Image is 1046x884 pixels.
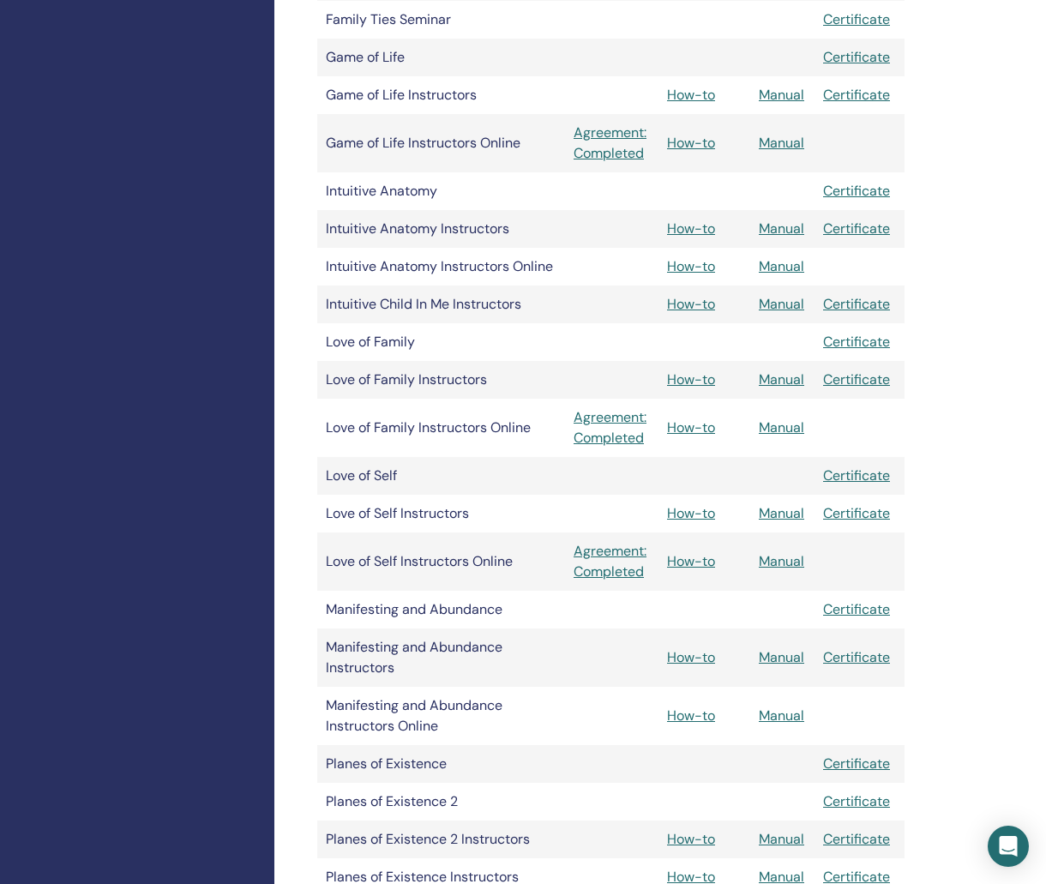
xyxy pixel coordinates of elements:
td: Planes of Existence 2 [317,783,565,821]
td: Manifesting and Abundance Instructors Online [317,687,565,745]
a: How-to [667,86,715,104]
td: Intuitive Child In Me Instructors [317,286,565,323]
a: Certificate [823,830,890,848]
a: Manual [759,418,804,436]
a: How-to [667,134,715,152]
a: Certificate [823,504,890,522]
a: Manual [759,648,804,666]
td: Planes of Existence [317,745,565,783]
td: Intuitive Anatomy Instructors [317,210,565,248]
td: Manifesting and Abundance Instructors [317,628,565,687]
a: How-to [667,257,715,275]
a: How-to [667,552,715,570]
td: Intuitive Anatomy Instructors Online [317,248,565,286]
td: Love of Self [317,457,565,495]
a: How-to [667,370,715,388]
a: How-to [667,648,715,666]
a: Certificate [823,86,890,104]
td: Love of Self Instructors Online [317,532,565,591]
a: Certificate [823,466,890,484]
a: Certificate [823,10,890,28]
a: How-to [667,418,715,436]
a: Manual [759,552,804,570]
a: Certificate [823,648,890,666]
a: Certificate [823,295,890,313]
a: Certificate [823,182,890,200]
a: Certificate [823,219,890,238]
a: Agreement: Completed [574,541,650,582]
a: Manual [759,830,804,848]
td: Intuitive Anatomy [317,172,565,210]
td: Family Ties Seminar [317,1,565,39]
td: Love of Family Instructors Online [317,399,565,457]
div: Open Intercom Messenger [988,826,1029,867]
td: Love of Family [317,323,565,361]
td: Game of Life [317,39,565,76]
a: Manual [759,707,804,725]
a: Manual [759,86,804,104]
td: Game of Life Instructors [317,76,565,114]
a: Manual [759,370,804,388]
td: Planes of Existence 2 Instructors [317,821,565,858]
a: Manual [759,295,804,313]
a: Manual [759,134,804,152]
a: Manual [759,219,804,238]
a: Agreement: Completed [574,123,650,164]
a: Certificate [823,333,890,351]
td: Love of Family Instructors [317,361,565,399]
a: Certificate [823,600,890,618]
td: Game of Life Instructors Online [317,114,565,172]
a: Certificate [823,792,890,810]
a: How-to [667,830,715,848]
a: Agreement: Completed [574,407,650,448]
a: Manual [759,257,804,275]
a: How-to [667,219,715,238]
td: Love of Self Instructors [317,495,565,532]
a: How-to [667,504,715,522]
a: Certificate [823,370,890,388]
a: How-to [667,707,715,725]
a: How-to [667,295,715,313]
td: Manifesting and Abundance [317,591,565,628]
a: Certificate [823,48,890,66]
a: Certificate [823,755,890,773]
a: Manual [759,504,804,522]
